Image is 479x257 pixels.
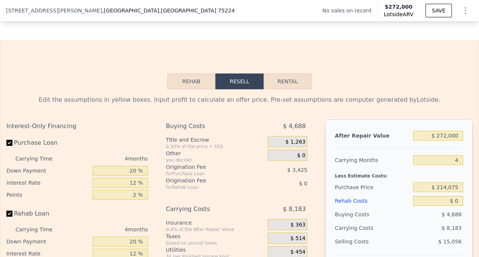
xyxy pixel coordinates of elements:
div: Interest Rate [6,177,90,189]
span: $ 0 [299,181,307,187]
button: Rehab [167,73,215,89]
div: Down Payment [6,165,90,177]
label: Purchase Loan [6,136,90,150]
span: $ 15,056 [438,239,462,245]
input: Purchase Loan [6,140,12,146]
div: Less Estimate Costs: [335,167,463,181]
div: Title and Escrow [166,136,265,144]
button: Resell [215,73,264,89]
span: $ 1,263 [285,139,305,145]
span: $ 454 [290,249,305,255]
div: Other [166,150,265,157]
span: , [GEOGRAPHIC_DATA] [102,7,235,14]
div: Carrying Time [15,223,64,236]
div: Origination Fee [166,177,249,184]
div: you decide! [166,157,265,163]
span: $ 8,183 [442,225,462,231]
span: , [GEOGRAPHIC_DATA] 75224 [159,8,235,14]
button: Show Options [458,3,473,18]
span: $ 0 [297,152,305,159]
span: $ 8,183 [283,202,306,216]
div: 4 months [67,223,148,236]
div: for Purchase Loan [166,171,249,177]
div: for Rehab Loan [166,184,249,190]
button: Rental [264,73,312,89]
div: Edit the assumptions in yellow boxes. Input profit to calculate an offer price. Pre-set assumptio... [6,95,473,104]
div: Buying Costs [335,208,410,221]
div: 0.4% of the After Repair Value [166,226,265,233]
button: SAVE [426,4,452,17]
div: Carrying Time [15,153,64,165]
div: Insurance [166,219,265,226]
span: $ 514 [290,235,305,242]
div: No sales on record [322,7,377,14]
div: 4 months [67,153,148,165]
div: Origination Fee [166,163,249,171]
div: Carrying Months [335,153,410,167]
div: Carrying Costs [335,221,381,235]
span: $ 363 [290,222,305,228]
span: $ 4,688 [283,119,306,133]
div: Selling Costs [335,235,410,248]
input: Rehab Loan [6,211,12,217]
div: Purchase Price [335,181,410,194]
span: Lotside ARV [384,11,413,18]
label: Rehab Loan [6,207,90,220]
span: [STREET_ADDRESS][PERSON_NAME] [6,7,102,14]
div: Down Payment [6,236,90,248]
span: $272,000 [385,4,413,10]
div: Carrying Costs [166,202,249,216]
div: Taxes [166,233,265,240]
div: Utilities [166,246,265,254]
div: Interest-Only Financing [6,119,148,133]
div: based on annual taxes [166,240,265,246]
div: Buying Costs [166,119,249,133]
span: $ 4,688 [442,211,462,217]
div: Rehab Costs [335,194,410,208]
div: After Repair Value [335,129,410,142]
div: 0.33% of the price + 550 [166,144,265,150]
div: Points [6,189,90,201]
span: $ 3,425 [287,167,307,173]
